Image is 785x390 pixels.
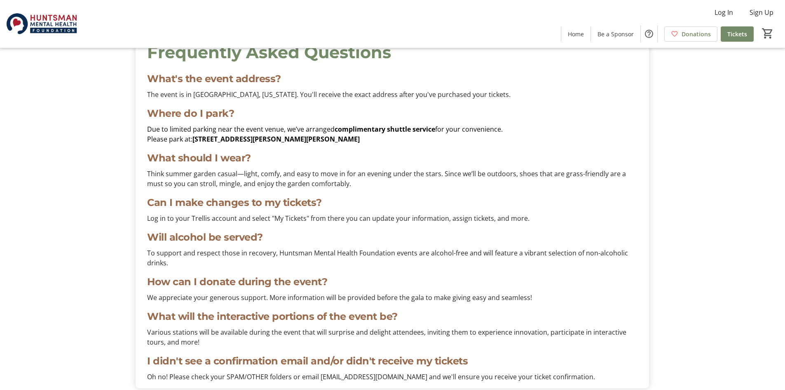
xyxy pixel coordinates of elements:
[147,40,637,65] div: Frequently Asked Questions
[147,230,637,245] p: Will alcohol be served?
[147,309,637,324] p: What will the interactive portions of the event be?
[147,293,637,303] p: We appreciate your generous support. More information will be provided before the gala to make gi...
[5,3,78,45] img: Huntsman Mental Health Foundation's Logo
[147,354,637,369] p: I didn't see a confirmation email and/or didn't receive my tickets
[147,125,335,134] span: Due to limited parking near the event venue, we’ve arranged
[664,26,717,42] a: Donations
[335,125,435,134] strong: complimentary shuttle service
[750,7,773,17] span: Sign Up
[147,169,637,189] p: Think summer garden casual—light, comfy, and easy to move in for an evening under the stars. Sinc...
[147,90,637,99] p: The event is in [GEOGRAPHIC_DATA], [US_STATE]. You'll receive the exact address after you've purc...
[760,26,775,41] button: Cart
[147,71,637,86] p: What's the event address?
[147,274,637,289] p: How can I donate during the event?
[147,151,637,165] p: What should I wear?
[147,213,637,223] p: Log in to your Trellis account and select "My Tickets" from there you can update your information...
[641,26,657,42] button: Help
[147,248,637,268] p: To support and respect those in recovery, Huntsman Mental Health Foundation events are alcohol-fr...
[743,6,780,19] button: Sign Up
[435,125,503,134] span: for your convenience.
[147,327,637,347] p: Various stations will be available during the event that will surprise and delight attendees, inv...
[708,6,740,19] button: Log In
[147,135,192,144] span: Please park at:
[568,30,584,38] span: Home
[727,30,747,38] span: Tickets
[147,372,637,382] p: Oh no! Please check your SPAM/OTHER folders or email [EMAIL_ADDRESS][DOMAIN_NAME] and we'll ensur...
[147,195,637,210] p: Can I make changes to my tickets?
[682,30,711,38] span: Donations
[591,26,640,42] a: Be a Sponsor
[192,135,360,144] strong: [STREET_ADDRESS][PERSON_NAME][PERSON_NAME]
[561,26,591,42] a: Home
[147,106,637,121] p: Where do I park?
[715,7,733,17] span: Log In
[598,30,634,38] span: Be a Sponsor
[721,26,754,42] a: Tickets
